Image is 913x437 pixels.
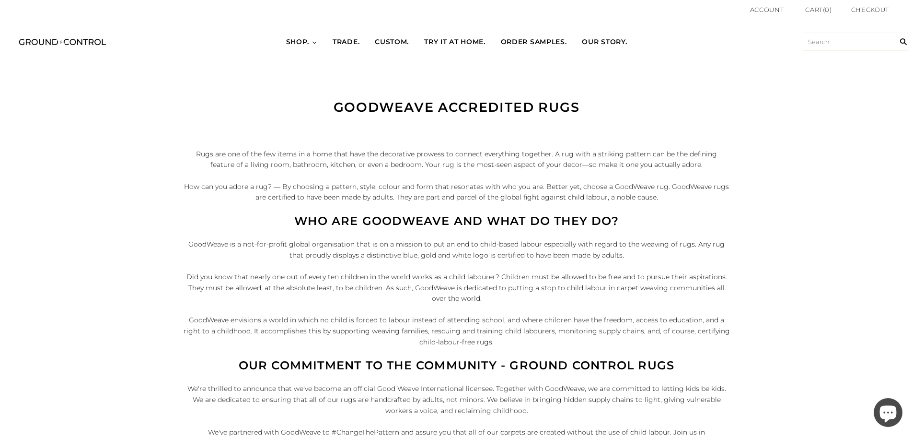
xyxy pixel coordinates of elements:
p: How can you adore a rug? — By choosing a pattern, style, colour and form that resonates with who ... [184,181,730,203]
a: TRADE. [325,29,367,56]
p: We're thrilled to announce that we've become an official Good Weave International licensee. Toget... [184,383,730,416]
a: ORDER SAMPLES. [493,29,575,56]
a: Cart(0) [805,5,832,15]
span: 0 [825,6,830,13]
p: GoodWeave envisions a world in which no child is forced to labour instead of attending school, an... [184,315,730,347]
inbox-online-store-chat: Shopify online store chat [871,398,905,429]
a: OUR STORY. [574,29,635,56]
span: SHOP. [286,37,310,47]
span: GOODWEAVE ACCREDITED RUGS [334,99,580,115]
p: Did you know that nearly one out of every ten children in the world works as a child labourer? Ch... [184,272,730,304]
p: Rugs are one of the few items in a home that have the decorative prowess to connect everything to... [184,149,730,171]
h2: Who Are GoodWeave and What Do They Do? [184,214,730,228]
a: Account [750,6,784,13]
input: Search [803,33,908,51]
span: ORDER SAMPLES. [501,37,567,47]
span: TRY IT AT HOME. [424,37,485,47]
p: GoodWeave is a not-for-profit global organisation that is on a mission to put an end to child-bas... [184,239,730,261]
a: CUSTOM. [367,29,416,56]
span: OUR STORY. [582,37,627,47]
a: TRY IT AT HOME. [416,29,493,56]
a: SHOP. [278,29,325,56]
span: CUSTOM. [375,37,409,47]
span: Cart [805,6,823,13]
h2: Our Commitment to the Community - Ground Control Rugs [184,358,730,373]
input: Search [894,20,913,64]
span: TRADE. [333,37,359,47]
